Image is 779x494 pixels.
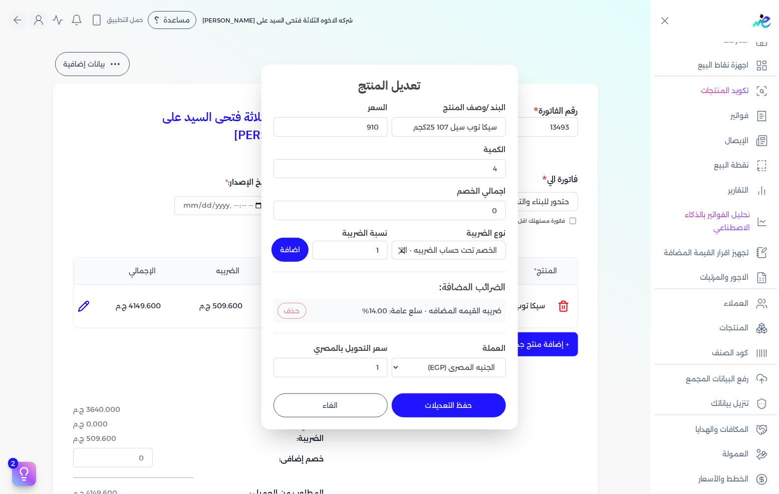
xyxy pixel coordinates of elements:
[274,117,388,136] input: السعر
[483,344,506,353] label: العملة
[274,201,506,220] input: اجمالي الخصم
[274,393,388,417] button: الغاء
[274,159,506,178] input: الكمية
[392,393,506,417] button: حفظ التعديلات
[484,145,506,154] label: الكمية
[343,229,388,238] label: نسبة الضريبة
[314,344,388,353] label: سعر التحويل بالمصري
[363,306,502,316] span: ضريبه القيمه المضافه - سلع عامة: 14.00%
[278,303,307,319] button: حذف
[392,117,506,136] input: البند /وصف المنتج
[368,103,388,112] label: السعر
[392,228,506,239] label: نوع الضريبة
[443,103,506,112] label: البند /وصف المنتج
[313,241,387,260] input: نسبة الضريبة
[274,280,506,295] h4: الضرائب المضافة:
[274,77,506,95] h3: تعديل المنتج
[457,187,506,196] label: اجمالي الخصم
[392,241,506,264] button: اختر نوع الضريبة
[274,358,388,377] input: سعر التحويل بالمصري
[392,241,506,260] input: اختر نوع الضريبة
[272,238,309,262] button: اضافة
